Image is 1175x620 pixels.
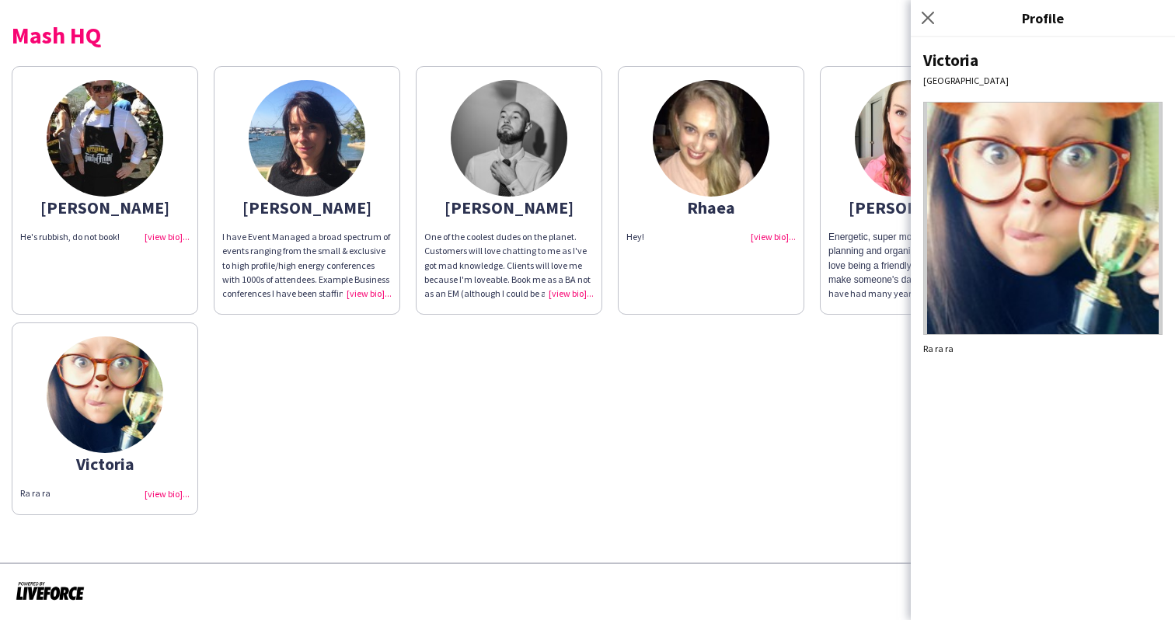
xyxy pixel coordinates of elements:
img: Crew avatar or photo [923,102,1163,335]
img: Powered by Liveforce [16,580,85,601]
div: Ra ra ra [923,343,1163,354]
div: [PERSON_NAME] [424,200,594,214]
img: thumb-5cc7f67f98a0a.jpeg [47,336,163,453]
div: Ra ra ra [20,486,190,500]
div: One of the coolest dudes on the planet. Customers will love chatting to me as I've got mad knowle... [424,230,594,301]
img: thumb-5f0526781141f.jpg [47,80,163,197]
img: thumb-5e3762e3b821e.jpeg [855,80,971,197]
div: Victoria [923,50,1163,71]
div: [PERSON_NAME] [20,200,190,214]
div: Mash HQ [12,23,1163,47]
img: thumb-5e38df713226e.jpg [653,80,769,197]
div: [PERSON_NAME] [828,200,998,214]
div: [GEOGRAPHIC_DATA] [923,75,1163,86]
img: thumb-611c52fd85ccb.jpeg [451,80,567,197]
div: Rhaea [626,200,796,214]
h3: Profile [911,8,1175,28]
span: Energetic, super motivated, I love planning and organising. I especially love being a friendly fa... [828,232,979,285]
div: Hey! [626,230,796,244]
div: [PERSON_NAME] [222,200,392,214]
div: He's rubbish, do not book! [20,230,190,244]
span: I have Event Managed a broad spectrum of events ranging from the small & exclusive to high profil... [222,231,392,370]
div: Victoria [20,457,190,471]
img: thumb-5e6eed3305cbf.jpeg [249,80,365,197]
